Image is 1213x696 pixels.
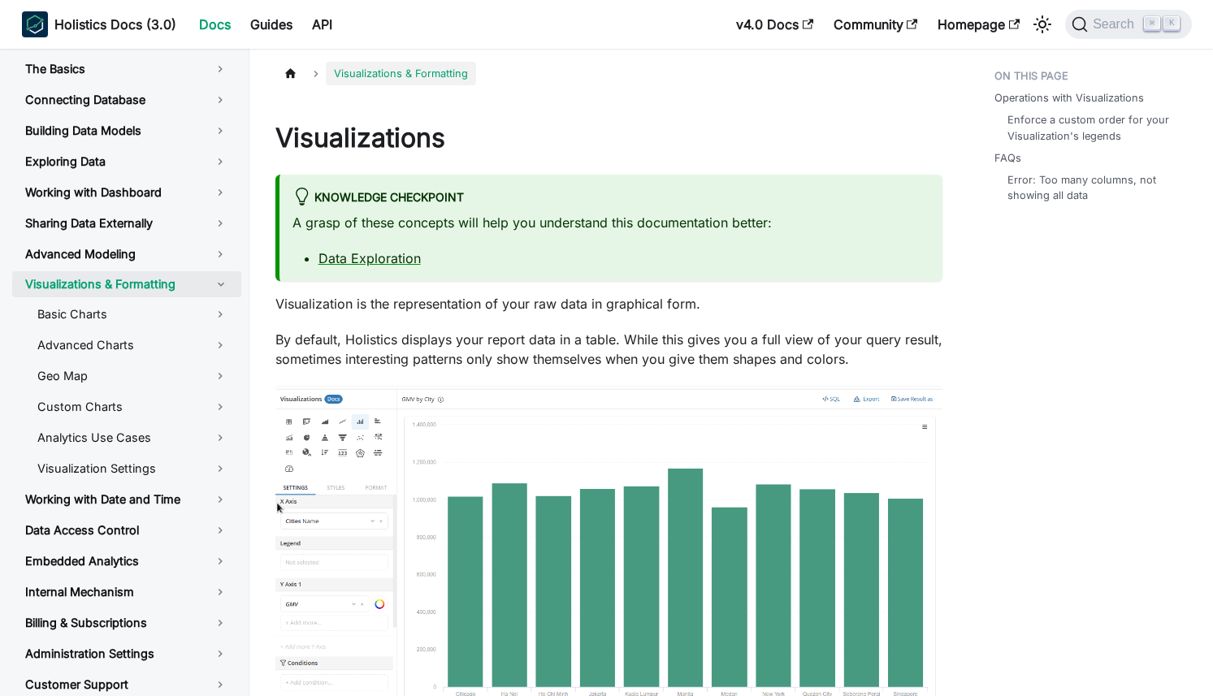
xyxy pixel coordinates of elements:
[275,62,306,85] a: Home page
[275,294,942,313] p: Visualization is the representation of your raw data in graphical form.
[12,486,241,513] a: Working with Date and Time
[1065,10,1191,39] button: Search
[201,271,241,297] button: Toggle the collapsible sidebar category 'Visualizations & Formatting'
[12,517,241,544] a: Data Access Control
[12,179,241,206] a: Working with Dashboard
[928,11,1029,37] a: Homepage
[24,393,241,421] a: Custom Charts
[275,330,942,369] p: By default, Holistics displays your report data in a table. While this gives you a full view of y...
[24,362,241,390] a: Geo Map
[24,424,241,452] a: Analytics Use Cases
[12,148,241,175] a: Exploring Data
[275,62,942,85] nav: Breadcrumbs
[1144,16,1160,31] kbd: ⌘
[24,455,241,482] a: Visualization Settings
[6,49,249,696] nav: Docs sidebar
[12,609,241,637] a: Billing & Subscriptions
[292,188,929,209] div: Knowledge Checkpoint
[326,62,476,85] span: Visualizations & Formatting
[12,547,241,575] a: Embedded Analytics
[12,640,241,668] a: Administration Settings
[22,11,176,37] a: HolisticsHolistics Docs (3.0)
[275,122,942,154] h1: Visualizations
[1088,17,1144,32] span: Search
[994,90,1144,106] a: Operations with Visualizations
[12,86,241,114] a: Connecting Database
[12,271,201,297] a: Visualizations & Formatting
[726,11,823,37] a: v4.0 Docs
[1007,172,1182,203] a: Error: Too many columns, not showing all data
[12,578,241,606] a: Internal Mechanism
[1163,16,1180,31] kbd: K
[24,300,241,328] a: Basic Charts
[54,15,176,34] b: Holistics Docs (3.0)
[240,11,302,37] a: Guides
[12,210,241,237] a: Sharing Data Externally
[12,117,241,145] a: Building Data Models
[24,331,241,359] a: Advanced Charts
[189,11,240,37] a: Docs
[318,250,421,266] a: Data Exploration
[1029,11,1055,37] button: Switch between dark and light mode (currently light mode)
[824,11,928,37] a: Community
[12,55,241,83] a: The Basics
[1007,112,1182,143] a: Enforce a custom order for your Visualization's legends
[12,240,241,268] a: Advanced Modeling
[302,11,342,37] a: API
[292,213,929,232] p: A grasp of these concepts will help you understand this documentation better:
[22,11,48,37] img: Holistics
[994,150,1021,166] a: FAQs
